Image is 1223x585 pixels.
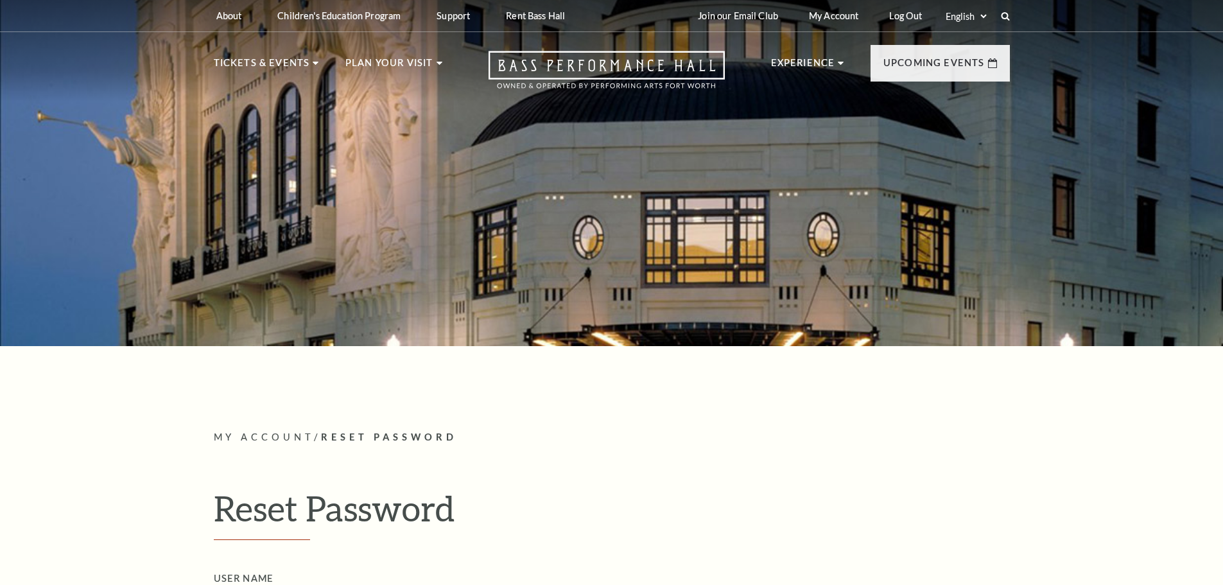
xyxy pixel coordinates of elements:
[943,10,989,22] select: Select:
[214,430,1010,446] p: /
[345,55,433,78] p: Plan Your Visit
[771,55,835,78] p: Experience
[216,10,242,21] p: About
[437,10,470,21] p: Support
[214,432,315,442] span: My Account
[321,432,457,442] span: Reset Password
[277,10,401,21] p: Children's Education Program
[883,55,985,78] p: Upcoming Events
[214,55,310,78] p: Tickets & Events
[214,487,1010,540] h1: Reset Password
[506,10,565,21] p: Rent Bass Hall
